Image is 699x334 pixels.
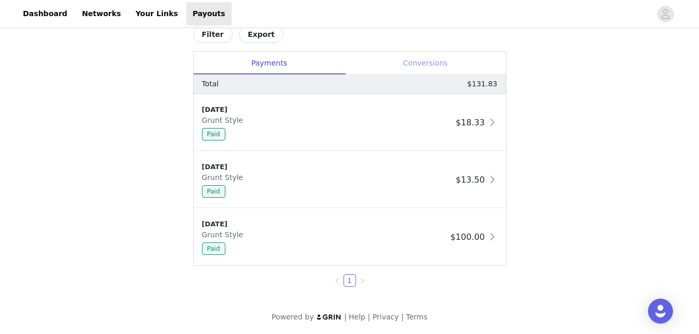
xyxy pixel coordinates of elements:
a: Help [349,313,365,321]
div: [DATE] [202,219,447,229]
span: Paid [202,242,225,255]
span: | [344,313,347,321]
i: icon: left [334,278,340,284]
a: Dashboard [17,2,73,25]
span: Paid [202,128,225,140]
div: [DATE] [202,162,452,172]
button: Filter [193,26,233,43]
span: Powered by [272,313,314,321]
a: Terms [406,313,427,321]
p: Total [202,79,219,89]
a: Payouts [186,2,232,25]
li: Next Page [356,274,368,287]
div: clickable-list-item [194,209,506,265]
span: Grunt Style [202,116,247,124]
span: | [367,313,370,321]
img: logo [316,314,342,320]
div: Conversions [345,52,506,75]
div: Payments [194,52,345,75]
a: Networks [75,2,127,25]
div: avatar [660,6,670,22]
div: clickable-list-item [194,151,506,209]
span: $18.33 [455,118,485,127]
a: Your Links [129,2,184,25]
div: [DATE] [202,105,452,115]
a: Privacy [373,313,399,321]
span: | [401,313,404,321]
a: 1 [344,275,355,286]
span: Grunt Style [202,230,247,239]
i: icon: right [359,278,365,284]
div: clickable-list-item [194,94,506,151]
p: $131.83 [467,79,498,89]
li: Previous Page [331,274,344,287]
span: $13.50 [455,175,485,185]
span: Paid [202,185,225,198]
li: 1 [344,274,356,287]
span: Grunt Style [202,173,247,182]
button: Export [239,26,284,43]
span: $100.00 [450,232,485,242]
div: Open Intercom Messenger [648,299,673,324]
